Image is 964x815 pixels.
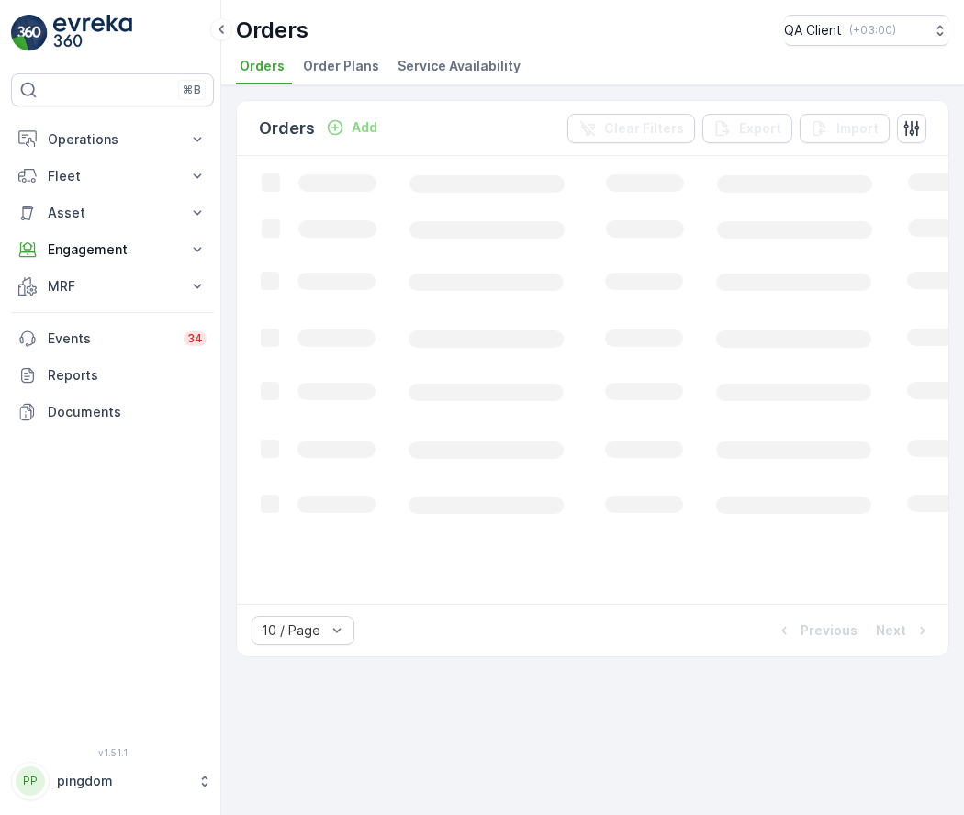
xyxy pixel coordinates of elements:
[739,119,781,138] p: Export
[48,329,173,348] p: Events
[801,621,858,640] p: Previous
[11,357,214,394] a: Reports
[11,121,214,158] button: Operations
[11,15,48,51] img: logo
[48,204,177,222] p: Asset
[259,116,315,141] p: Orders
[876,621,906,640] p: Next
[11,158,214,195] button: Fleet
[48,240,177,259] p: Engagement
[48,130,177,149] p: Operations
[11,268,214,305] button: MRF
[784,15,949,46] button: QA Client(+03:00)
[11,394,214,430] a: Documents
[319,117,385,139] button: Add
[773,620,859,642] button: Previous
[800,114,890,143] button: Import
[240,57,285,75] span: Orders
[48,403,207,421] p: Documents
[187,331,203,346] p: 34
[53,15,132,51] img: logo_light-DOdMpM7g.png
[567,114,695,143] button: Clear Filters
[11,762,214,800] button: PPpingdom
[352,118,377,137] p: Add
[398,57,521,75] span: Service Availability
[784,21,842,39] p: QA Client
[836,119,879,138] p: Import
[11,195,214,231] button: Asset
[604,119,684,138] p: Clear Filters
[48,167,177,185] p: Fleet
[16,766,45,796] div: PP
[874,620,934,642] button: Next
[11,320,214,357] a: Events34
[57,772,188,790] p: pingdom
[303,57,379,75] span: Order Plans
[11,231,214,268] button: Engagement
[849,23,896,38] p: ( +03:00 )
[183,83,201,97] p: ⌘B
[702,114,792,143] button: Export
[48,277,177,296] p: MRF
[236,16,308,45] p: Orders
[48,366,207,385] p: Reports
[11,747,214,758] span: v 1.51.1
